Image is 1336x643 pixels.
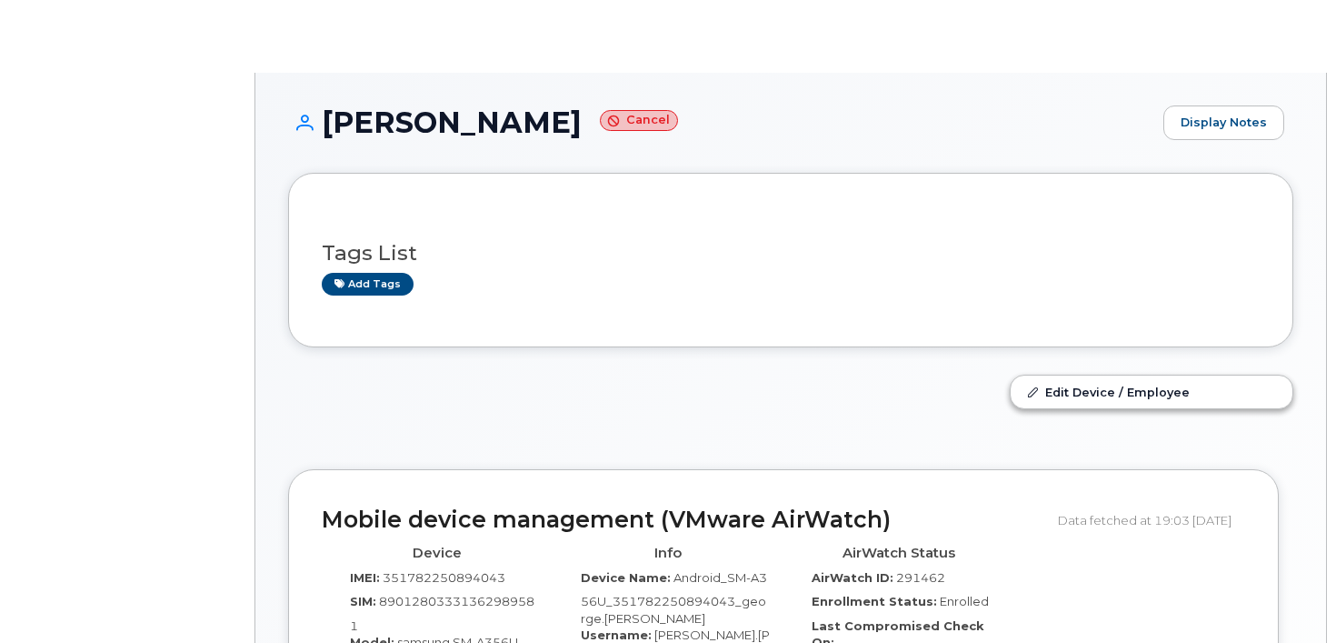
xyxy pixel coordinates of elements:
span: 89012803331362989581 [350,594,534,633]
span: 291462 [896,570,945,585]
span: Android_SM-A356U_351782250894043_george.[PERSON_NAME] [581,570,767,626]
label: Device Name: [581,569,671,587]
span: Enrolled [940,594,989,608]
label: IMEI: [350,569,380,587]
h4: Info [566,546,770,561]
h3: Tags List [322,242,1260,265]
span: 351782250894043 [383,570,505,585]
h2: Mobile device management (VMware AirWatch) [322,507,1044,533]
label: SIM: [350,593,376,610]
h4: AirWatch Status [797,546,1001,561]
a: Display Notes [1163,105,1284,140]
a: Edit Device / Employee [1011,376,1292,408]
label: AirWatch ID: [812,569,893,587]
h1: [PERSON_NAME] [288,106,1154,138]
small: Cancel [600,110,678,131]
div: Data fetched at 19:03 [DATE] [1058,503,1245,538]
h4: Device [335,546,539,561]
a: Add tags [322,273,414,296]
label: Enrollment Status: [812,593,937,610]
